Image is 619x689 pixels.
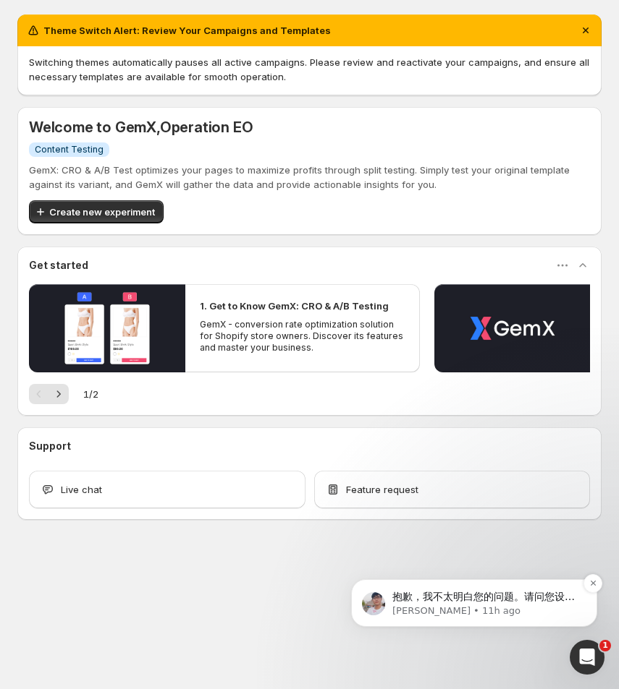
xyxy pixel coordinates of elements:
span: Switching themes automatically pauses all active campaigns. Please review and reactivate your cam... [29,56,589,82]
h3: Support [29,439,71,453]
iframe: Intercom notifications message [329,489,619,650]
img: Profile image for Antony [33,103,56,127]
button: Create new experiment [29,200,164,223]
button: Next [49,384,69,404]
p: 抱歉，我不太明白您的问题。请问您设计的移动版页面与桌面版页面是否不同？我想知道活动开展时桌面版页面在用户眼中是什么样子的？ [63,101,250,116]
div: message notification from Antony, 11h ago. 抱歉，我不太明白您的问题。请问您设计的移动版页面与桌面版页面是否不同？我想知道活动开展时桌面版页面在用户眼中... [22,90,268,138]
span: 1 / 2 [83,387,98,401]
p: Message from Antony, sent 11h ago [63,116,250,129]
button: Dismiss notification [254,85,273,104]
button: Play video [29,284,185,372]
span: Feature request [346,482,418,497]
h2: Theme Switch Alert: Review Your Campaigns and Templates [43,23,331,38]
span: , Operation EO [156,119,253,136]
h5: Welcome to GemX [29,119,590,136]
span: 1 [599,640,611,651]
p: GemX: CRO & A/B Test optimizes your pages to maximize profits through split testing. Simply test ... [29,163,590,192]
button: Play video [434,284,591,372]
iframe: Intercom live chat [570,640,605,675]
button: Dismiss notification [576,20,596,40]
nav: Pagination [29,384,69,404]
h3: Get started [29,258,88,273]
span: Content Testing [35,144,104,155]
h2: 1. Get to Know GemX: CRO & A/B Testing [200,299,389,313]
p: GemX - conversion rate optimization solution for Shopify store owners. Discover its features and ... [200,319,405,354]
span: Live chat [61,482,102,497]
span: Create new experiment [49,205,155,219]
